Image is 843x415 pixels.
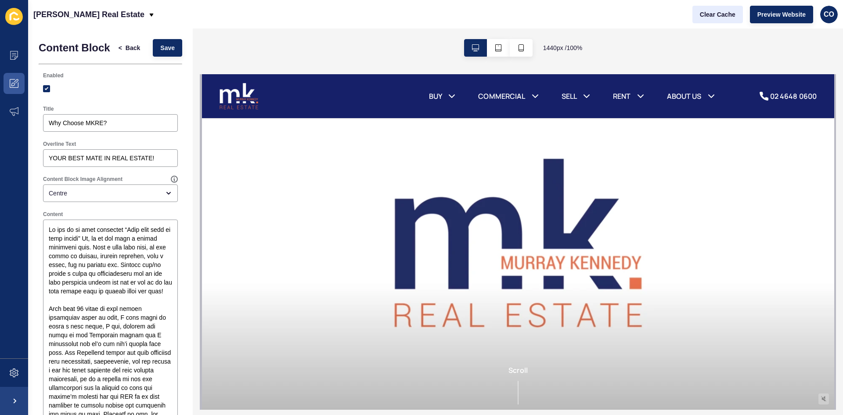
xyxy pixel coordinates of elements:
[593,292,623,327] iframe: Webchat widget
[557,17,615,27] a: 02 4648 0600
[160,43,175,52] span: Save
[43,72,64,79] label: Enabled
[750,6,813,23] button: Preview Website
[4,291,629,330] div: Scroll
[824,10,834,19] span: CO
[465,17,500,27] a: ABOUT US
[43,184,178,202] div: open menu
[126,43,140,52] span: Back
[757,10,806,19] span: Preview Website
[700,10,735,19] span: Clear Cache
[276,17,323,27] a: COMMERCIAL
[153,39,182,57] button: Save
[43,141,76,148] label: Overline Text
[18,9,56,35] img: Company logo
[43,211,63,218] label: Content
[568,17,615,27] div: 02 4648 0600
[360,17,375,27] a: SELL
[411,17,429,27] a: RENT
[692,6,743,23] button: Clear Cache
[111,39,148,57] button: <Back
[119,43,122,52] span: <
[33,4,144,25] p: [PERSON_NAME] Real Estate
[39,42,110,54] h1: Content Block
[43,176,122,183] label: Content Block Image Alignment
[227,17,240,27] a: BUY
[43,105,54,112] label: Title
[543,43,583,52] span: 1440 px / 100 %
